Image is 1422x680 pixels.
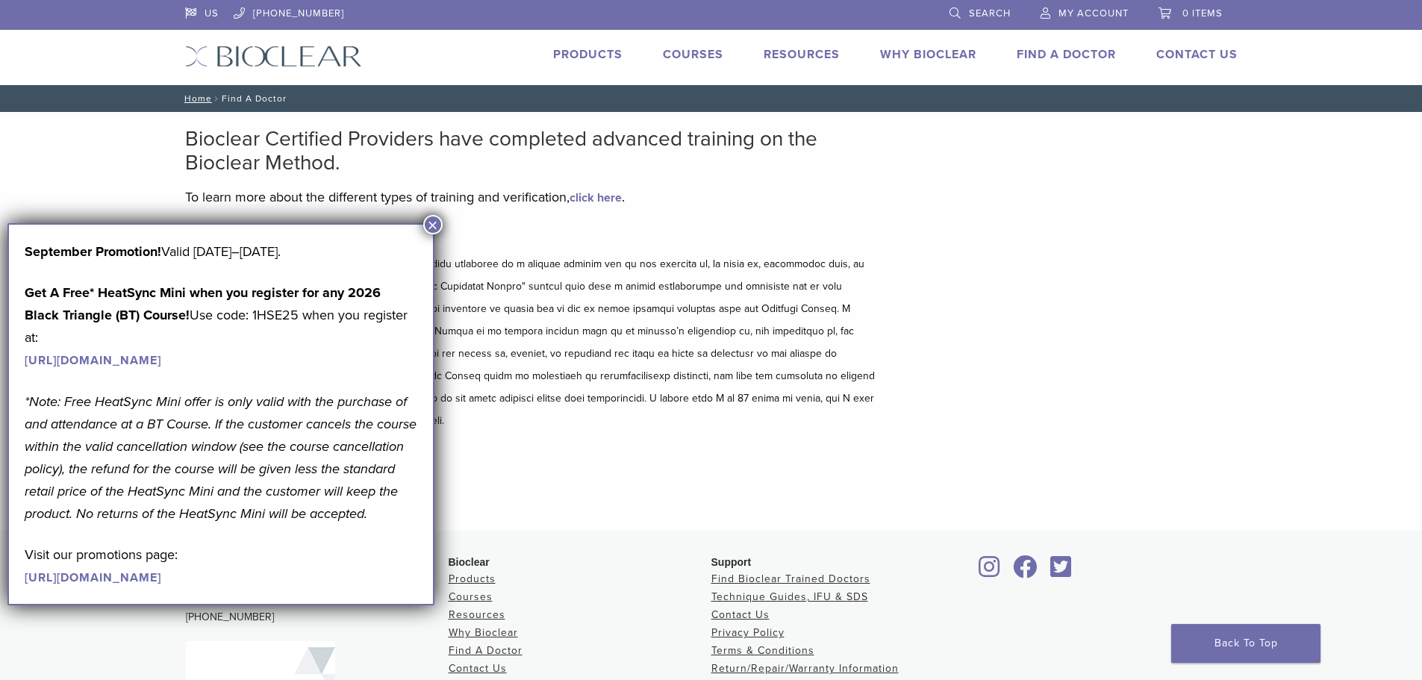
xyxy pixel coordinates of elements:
button: Close [423,215,443,234]
a: Bioclear [974,564,1005,579]
a: Contact Us [449,662,507,675]
span: Search [969,7,1011,19]
a: [URL][DOMAIN_NAME] [25,353,161,368]
em: *Note: Free HeatSync Mini offer is only valid with the purchase of and attendance at a BT Course.... [25,393,417,522]
a: Bioclear [1046,564,1077,579]
a: Contact Us [711,608,770,621]
a: Why Bioclear [449,626,518,639]
a: Courses [449,590,493,603]
img: Bioclear [185,46,362,67]
h5: Disclaimer and Release of Liability [185,228,879,246]
strong: September Promotion! [25,243,161,260]
a: Resources [449,608,505,621]
a: Find A Doctor [449,644,523,657]
a: Return/Repair/Warranty Information [711,662,899,675]
p: L ipsumdolor sita con adipisc eli se doeiusmod te Incididu utlaboree do m aliquae adminim ven qu ... [185,253,879,432]
a: Terms & Conditions [711,644,814,657]
p: Valid [DATE]–[DATE]. [25,240,417,263]
p: To learn more about the different types of training and verification, . [185,186,879,208]
a: Find A Doctor [1017,47,1116,62]
span: Bioclear [449,556,490,568]
span: Support [711,556,752,568]
strong: Get A Free* HeatSync Mini when you register for any 2026 Black Triangle (BT) Course! [25,284,381,323]
a: [URL][DOMAIN_NAME] [25,570,161,585]
a: Back To Top [1171,624,1320,663]
p: Use code: 1HSE25 when you register at: [25,281,417,371]
a: Privacy Policy [711,626,785,639]
a: Contact Us [1156,47,1238,62]
a: Home [180,93,212,104]
span: 0 items [1182,7,1223,19]
a: click here [570,190,622,205]
a: Courses [663,47,723,62]
a: Bioclear [1008,564,1043,579]
h2: Bioclear Certified Providers have completed advanced training on the Bioclear Method. [185,127,879,175]
a: Technique Guides, IFU & SDS [711,590,868,603]
p: Visit our promotions page: [25,543,417,588]
a: Products [553,47,623,62]
nav: Find A Doctor [174,85,1249,112]
a: Find Bioclear Trained Doctors [711,573,870,585]
a: Products [449,573,496,585]
a: Why Bioclear [880,47,976,62]
a: Resources [764,47,840,62]
span: / [212,95,222,102]
span: My Account [1058,7,1129,19]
